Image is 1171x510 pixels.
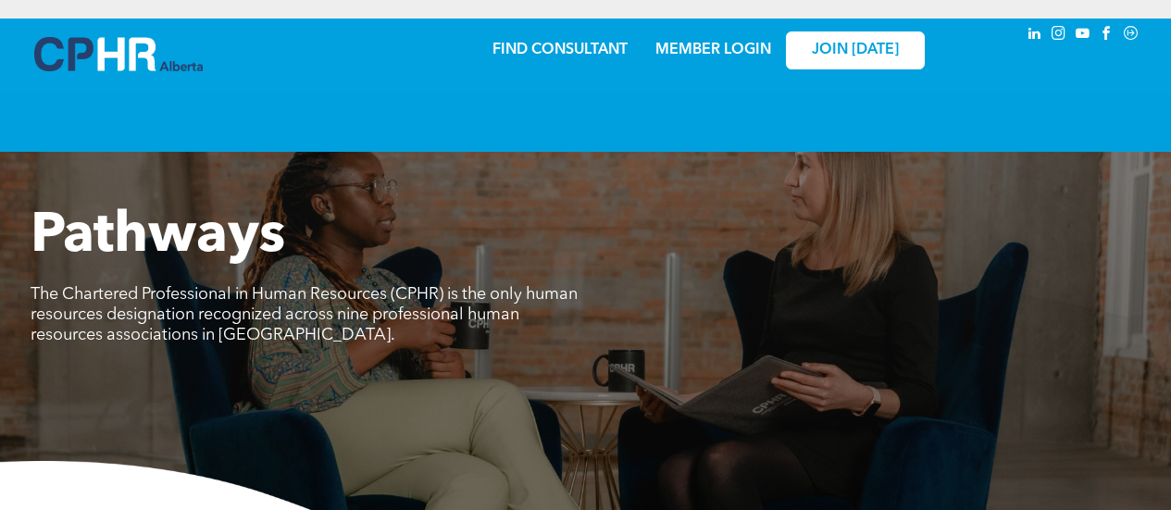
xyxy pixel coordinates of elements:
a: MEMBER LOGIN [655,43,771,57]
span: Pathways [31,209,285,265]
a: linkedin [1025,23,1045,48]
a: instagram [1049,23,1069,48]
a: facebook [1097,23,1117,48]
a: youtube [1073,23,1093,48]
img: A blue and white logo for cp alberta [34,37,203,71]
span: JOIN [DATE] [812,42,899,59]
span: The Chartered Professional in Human Resources (CPHR) is the only human resources designation reco... [31,286,578,343]
a: FIND CONSULTANT [492,43,628,57]
a: JOIN [DATE] [786,31,925,69]
a: Social network [1121,23,1141,48]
